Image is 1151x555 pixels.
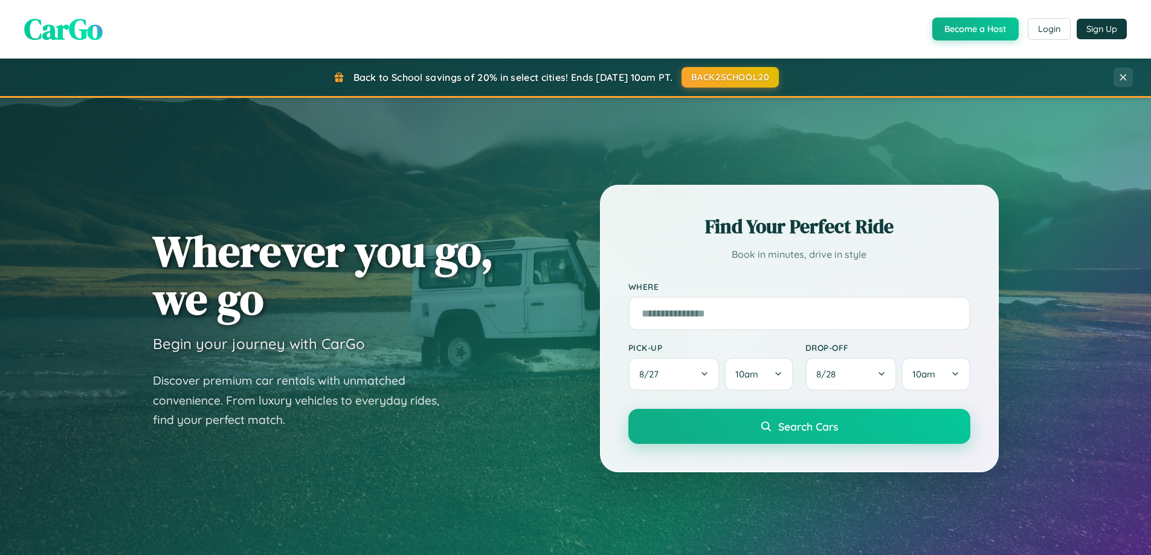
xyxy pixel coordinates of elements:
button: Become a Host [932,18,1019,40]
button: 8/28 [805,358,897,391]
button: 8/27 [628,358,720,391]
span: CarGo [24,9,103,49]
span: Back to School savings of 20% in select cities! Ends [DATE] 10am PT. [353,71,672,83]
button: BACK2SCHOOL20 [682,67,779,88]
span: 8 / 27 [639,368,665,380]
p: Book in minutes, drive in style [628,246,970,263]
button: 10am [724,358,793,391]
span: Search Cars [778,420,838,433]
h2: Find Your Perfect Ride [628,213,970,240]
label: Pick-up [628,342,793,353]
label: Where [628,281,970,292]
p: Discover premium car rentals with unmatched convenience. From luxury vehicles to everyday rides, ... [153,371,455,430]
span: 10am [912,368,935,380]
span: 8 / 28 [816,368,842,380]
h1: Wherever you go, we go [153,227,494,322]
label: Drop-off [805,342,970,353]
span: 10am [735,368,758,380]
button: 10am [901,358,970,391]
button: Login [1028,18,1071,40]
button: Sign Up [1077,19,1127,39]
button: Search Cars [628,409,970,444]
h3: Begin your journey with CarGo [153,335,365,353]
